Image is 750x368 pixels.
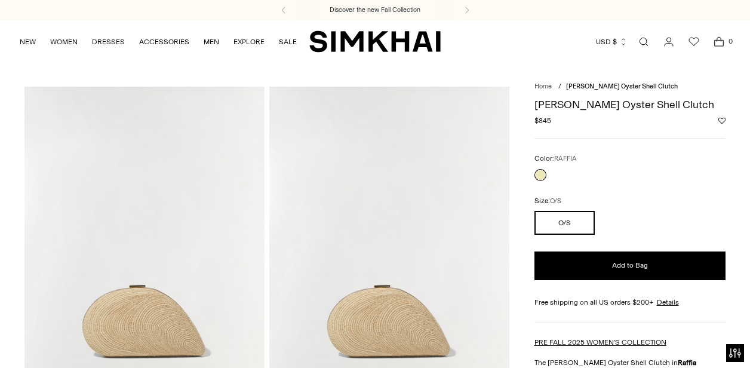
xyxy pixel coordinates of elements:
[330,5,420,15] a: Discover the new Fall Collection
[20,29,36,55] a: NEW
[707,30,731,54] a: Open cart modal
[534,115,551,126] span: $845
[92,29,125,55] a: DRESSES
[233,29,265,55] a: EXPLORE
[725,36,736,47] span: 0
[632,30,656,54] a: Open search modal
[550,197,561,205] span: O/S
[139,29,189,55] a: ACCESSORIES
[534,297,726,308] div: Free shipping on all US orders $200+
[534,99,726,110] h1: [PERSON_NAME] Oyster Shell Clutch
[534,195,561,207] label: Size:
[596,29,628,55] button: USD $
[657,30,681,54] a: Go to the account page
[566,82,678,90] span: [PERSON_NAME] Oyster Shell Clutch
[558,82,561,92] div: /
[682,30,706,54] a: Wishlist
[612,260,648,271] span: Add to Bag
[554,155,577,162] span: RAFFIA
[657,297,679,308] a: Details
[718,117,726,124] button: Add to Wishlist
[534,211,595,235] button: O/S
[678,358,696,367] strong: Raffia
[534,338,666,346] a: PRE FALL 2025 WOMEN'S COLLECTION
[309,30,441,53] a: SIMKHAI
[534,82,726,92] nav: breadcrumbs
[534,153,577,164] label: Color:
[534,357,726,368] p: The [PERSON_NAME] Oyster Shell Clutch in
[10,323,120,358] iframe: Sign Up via Text for Offers
[50,29,78,55] a: WOMEN
[534,82,552,90] a: Home
[204,29,219,55] a: MEN
[279,29,297,55] a: SALE
[534,252,726,280] button: Add to Bag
